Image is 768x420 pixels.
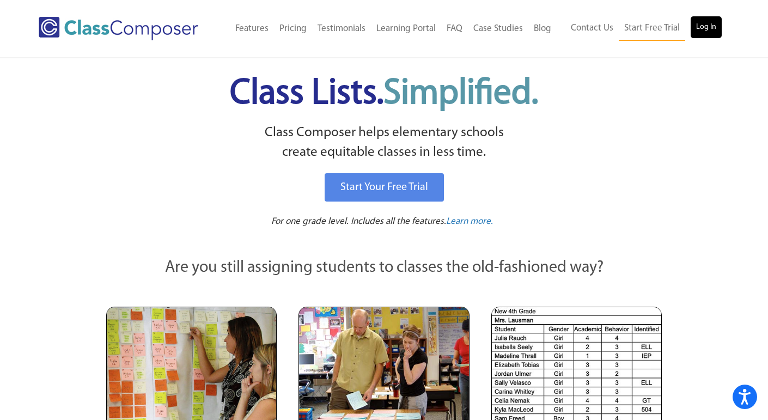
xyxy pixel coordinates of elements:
[274,17,312,41] a: Pricing
[39,17,198,40] img: Class Composer
[325,173,444,202] a: Start Your Free Trial
[105,123,663,163] p: Class Composer helps elementary schools create equitable classes in less time.
[371,17,441,41] a: Learning Portal
[383,76,538,112] span: Simplified.
[446,215,493,229] a: Learn more.
[230,17,274,41] a: Features
[691,16,722,38] a: Log In
[528,17,557,41] a: Blog
[340,182,428,193] span: Start Your Free Trial
[312,17,371,41] a: Testimonials
[557,16,721,41] nav: Header Menu
[441,17,468,41] a: FAQ
[468,17,528,41] a: Case Studies
[230,76,538,112] span: Class Lists.
[446,217,493,226] span: Learn more.
[220,17,557,41] nav: Header Menu
[565,16,619,40] a: Contact Us
[619,16,685,41] a: Start Free Trial
[271,217,446,226] span: For one grade level. Includes all the features.
[106,256,662,280] p: Are you still assigning students to classes the old-fashioned way?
